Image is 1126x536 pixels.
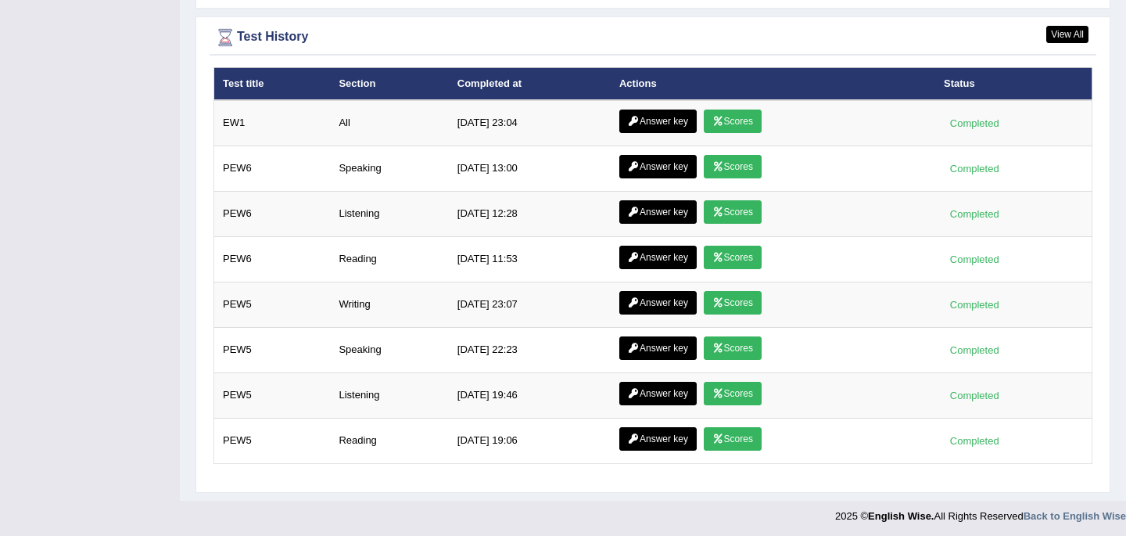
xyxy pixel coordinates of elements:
[449,419,611,464] td: [DATE] 19:06
[944,433,1005,449] div: Completed
[213,26,1092,49] div: Test History
[704,246,762,269] a: Scores
[704,291,762,315] a: Scores
[449,282,611,328] td: [DATE] 23:07
[330,282,448,328] td: Writing
[330,67,448,100] th: Section
[214,146,331,192] td: PEW6
[214,237,331,282] td: PEW6
[619,110,697,133] a: Answer key
[944,387,1005,404] div: Completed
[944,342,1005,358] div: Completed
[449,192,611,237] td: [DATE] 12:28
[704,427,762,451] a: Scores
[619,200,697,224] a: Answer key
[619,291,697,315] a: Answer key
[611,67,935,100] th: Actions
[619,382,697,405] a: Answer key
[619,427,697,451] a: Answer key
[330,419,448,464] td: Reading
[214,67,331,100] th: Test title
[619,336,697,360] a: Answer key
[868,510,934,522] strong: English Wise.
[944,206,1005,222] div: Completed
[449,100,611,146] td: [DATE] 23:04
[944,251,1005,268] div: Completed
[704,336,762,360] a: Scores
[619,246,697,269] a: Answer key
[944,297,1005,313] div: Completed
[835,501,1126,523] div: 2025 © All Rights Reserved
[704,382,762,405] a: Scores
[944,115,1005,131] div: Completed
[330,100,448,146] td: All
[704,200,762,224] a: Scores
[330,237,448,282] td: Reading
[619,155,697,178] a: Answer key
[214,192,331,237] td: PEW6
[944,160,1005,177] div: Completed
[704,155,762,178] a: Scores
[214,373,331,419] td: PEW5
[449,328,611,373] td: [DATE] 22:23
[214,328,331,373] td: PEW5
[1024,510,1126,522] a: Back to English Wise
[214,100,331,146] td: EW1
[704,110,762,133] a: Scores
[1046,26,1088,43] a: View All
[330,146,448,192] td: Speaking
[935,67,1092,100] th: Status
[330,328,448,373] td: Speaking
[449,237,611,282] td: [DATE] 11:53
[449,146,611,192] td: [DATE] 13:00
[330,192,448,237] td: Listening
[449,67,611,100] th: Completed at
[214,282,331,328] td: PEW5
[449,373,611,419] td: [DATE] 19:46
[330,373,448,419] td: Listening
[214,419,331,464] td: PEW5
